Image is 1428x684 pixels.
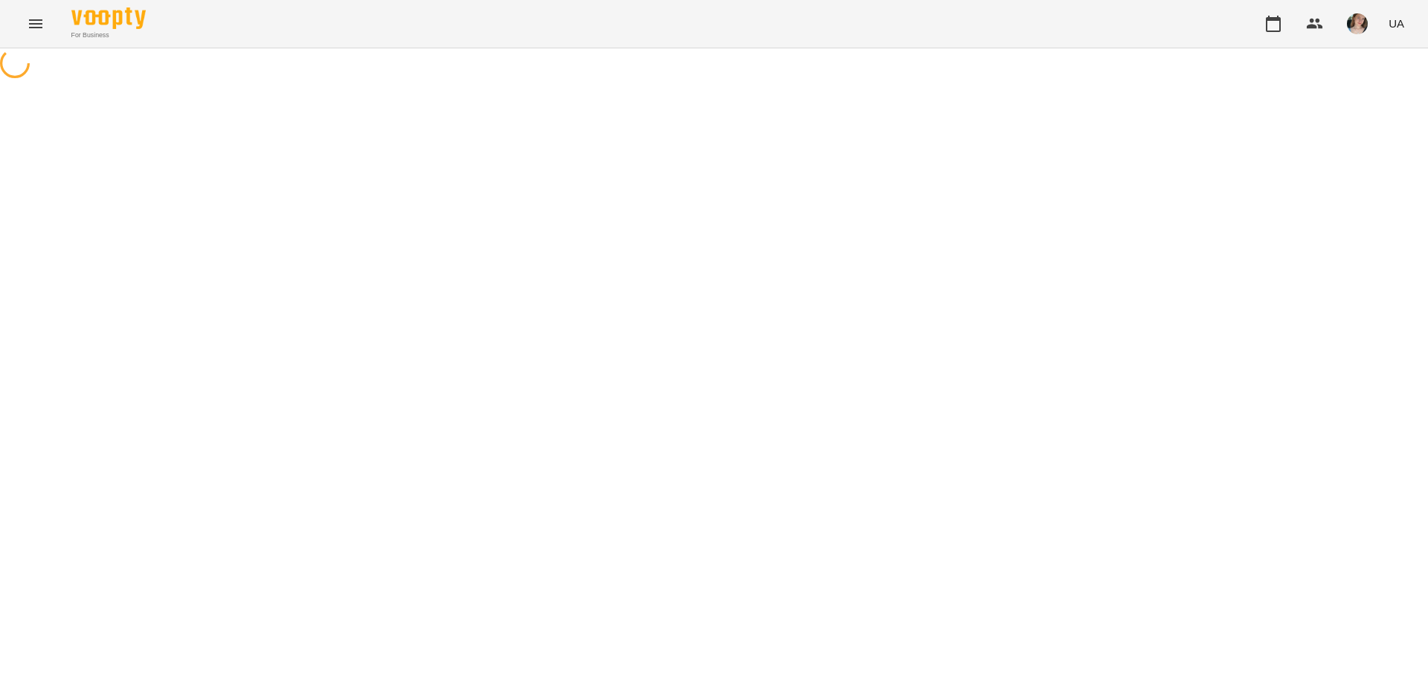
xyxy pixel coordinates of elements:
span: For Business [71,31,146,40]
button: UA [1383,10,1410,37]
img: Voopty Logo [71,7,146,29]
span: UA [1389,16,1404,31]
button: Menu [18,6,54,42]
img: 6afb9eb6cc617cb6866001ac461bd93f.JPG [1347,13,1368,34]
